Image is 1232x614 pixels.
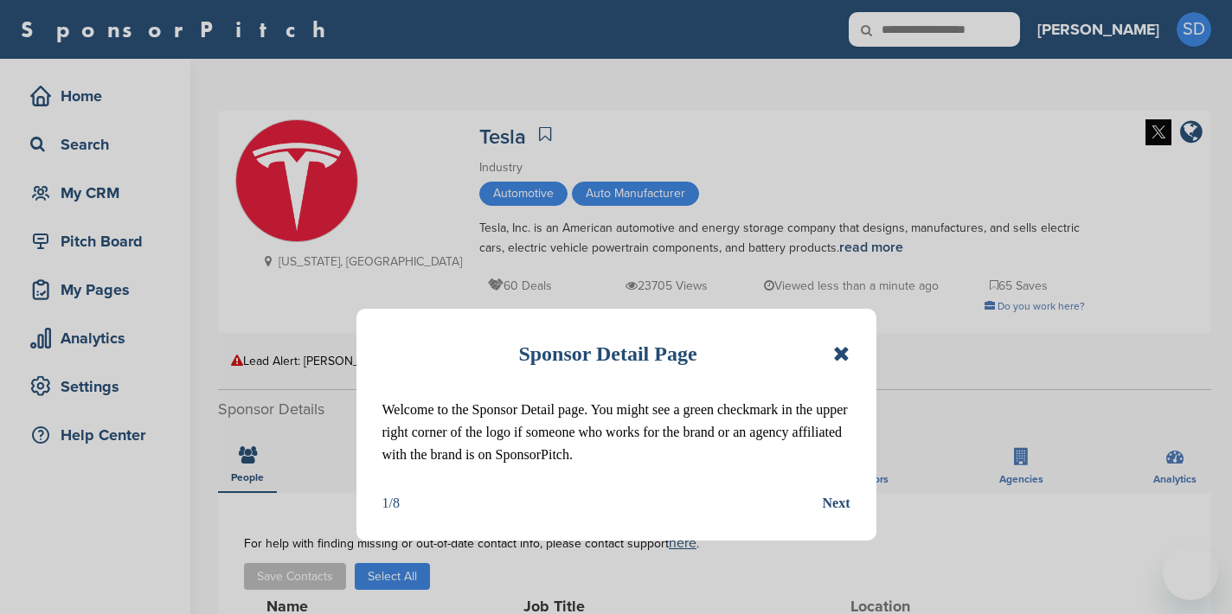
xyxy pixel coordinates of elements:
iframe: Button to launch messaging window [1163,545,1218,600]
h1: Sponsor Detail Page [518,335,696,373]
button: Next [823,492,850,515]
div: 1/8 [382,492,400,515]
p: Welcome to the Sponsor Detail page. You might see a green checkmark in the upper right corner of ... [382,399,850,466]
